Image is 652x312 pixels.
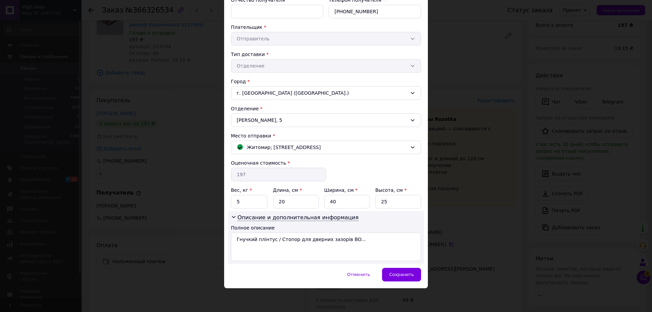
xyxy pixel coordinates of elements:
[389,272,414,277] span: Сохранить
[231,51,421,58] div: Тип доставки
[231,233,421,261] textarea: Гнучкий плінтус / Стопор для дверних зазорів BO...
[324,187,358,193] label: Ширина, см
[231,78,421,85] div: Город
[329,5,421,18] input: +380
[231,105,421,112] div: Отделение
[347,272,370,277] span: Отменить
[273,187,302,193] label: Длина, см
[231,113,421,127] div: [PERSON_NAME], 5
[231,160,286,166] label: Оценочная стоимость
[231,225,275,231] label: Полное описание
[237,214,359,221] span: Описание и дополнительная информация
[231,86,421,100] div: г. [GEOGRAPHIC_DATA] ([GEOGRAPHIC_DATA].)
[231,187,252,193] label: Вес, кг
[231,132,421,139] div: Место отправки
[247,144,321,151] span: Житомир; [STREET_ADDRESS]
[231,24,421,31] div: Плательщик
[375,187,406,193] label: Высота, см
